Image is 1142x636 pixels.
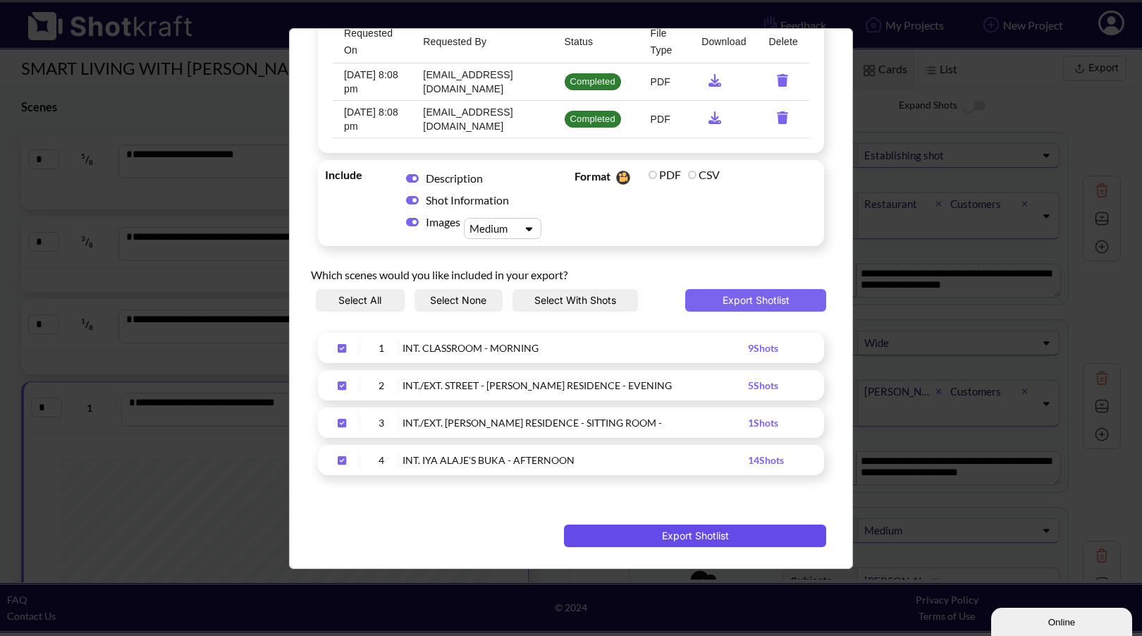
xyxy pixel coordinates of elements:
span: Images [426,214,464,229]
td: [EMAIL_ADDRESS][DOMAIN_NAME] [412,101,553,138]
td: [EMAIL_ADDRESS][DOMAIN_NAME] [412,63,553,101]
span: 100% Complete [565,75,621,87]
div: 1 [364,340,399,356]
td: [DATE] 8:08 pm [333,63,412,101]
button: Select All [316,289,405,312]
span: 14 Shots [748,454,784,466]
div: INT. IYA ALAJE'S BUKA - AFTERNOON [403,452,748,468]
span: Format [575,167,645,188]
iframe: chat widget [991,605,1135,636]
div: INT. CLASSROOM - MORNING [403,340,748,356]
span: 100% Complete [565,113,621,124]
div: 2 [364,377,399,393]
span: 5 Shots [748,379,778,391]
label: PDF [649,168,681,181]
span: 1 Shots [748,417,778,429]
td: PDF [639,101,691,138]
div: 4 [364,452,399,468]
img: Camera Icon [613,167,632,188]
th: Download [690,20,757,63]
span: Completed [565,75,621,89]
div: INT./EXT. STREET - [PERSON_NAME] RESIDENCE - EVENING [403,377,748,393]
table: requested-exports [333,20,809,138]
th: File Type [639,20,691,63]
div: INT./EXT. [PERSON_NAME] RESIDENCE - SITTING ROOM - [403,415,748,431]
button: Select With Shots [512,289,638,312]
div: Upload Script [289,28,853,569]
span: 9 Shots [748,342,778,354]
button: Export Shotlist [685,289,826,312]
span: Description [426,171,483,185]
div: 3 [364,415,399,431]
span: Shot Information [426,193,509,207]
span: Include [325,167,395,182]
th: Delete [758,20,809,63]
th: Status [553,20,639,63]
td: [DATE] 8:08 pm [333,101,412,138]
th: Requested By [412,20,553,63]
th: Requested On [333,20,412,63]
div: Which scenes would you like included in your export? [311,253,831,289]
label: CSV [688,168,720,181]
button: Select None [415,289,503,312]
span: Completed [565,113,621,126]
td: PDF [639,63,691,101]
button: Export Shotlist [564,525,826,547]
